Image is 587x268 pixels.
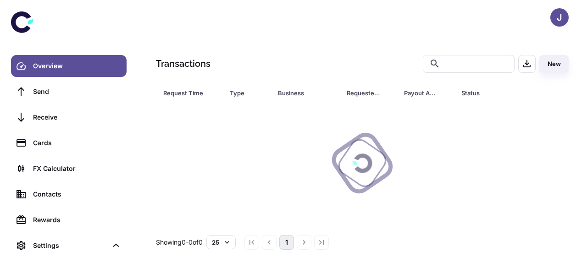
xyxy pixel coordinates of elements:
nav: pagination navigation [243,235,330,250]
div: Send [33,87,121,97]
div: Payout Amount [404,87,438,99]
div: Overview [33,61,121,71]
span: Payout Amount [404,87,450,99]
p: Showing 0-0 of 0 [156,237,203,247]
div: Settings [11,235,127,257]
a: Contacts [11,183,127,205]
div: Receive [33,112,121,122]
a: Cards [11,132,127,154]
a: Rewards [11,209,127,231]
a: FX Calculator [11,158,127,180]
button: New [539,55,569,73]
div: Requested Amount [347,87,381,99]
span: Request Time [163,87,219,99]
button: page 1 [279,235,294,250]
div: Cards [33,138,121,148]
div: FX Calculator [33,164,121,174]
div: Type [230,87,255,99]
div: Settings [33,241,107,251]
a: Receive [11,106,127,128]
a: Overview [11,55,127,77]
div: Contacts [33,189,121,199]
a: Send [11,81,127,103]
span: Type [230,87,267,99]
span: Requested Amount [347,87,393,99]
div: Rewards [33,215,121,225]
div: Status [461,87,519,99]
div: Request Time [163,87,207,99]
button: 25 [206,235,236,249]
button: J [550,8,569,27]
span: Status [461,87,531,99]
h1: Transactions [156,57,210,71]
